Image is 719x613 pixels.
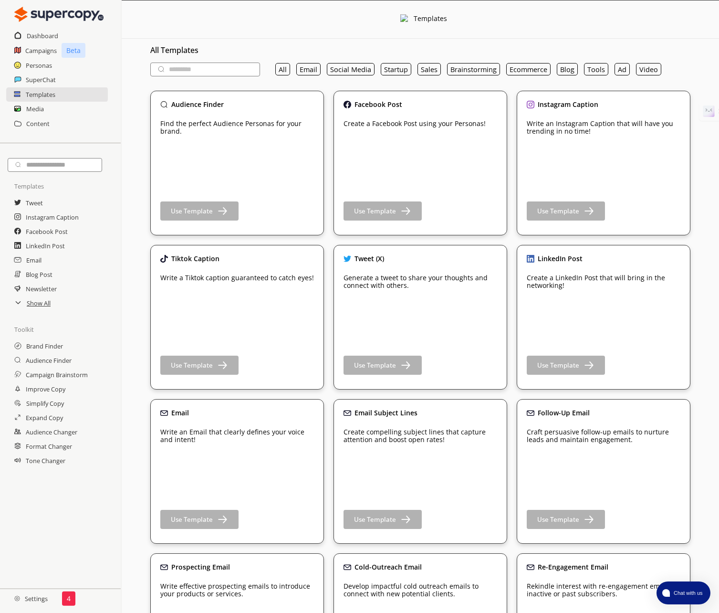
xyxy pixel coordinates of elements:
[344,201,422,221] button: Use Template
[171,100,224,109] b: Audience Finder
[26,116,50,131] a: Content
[171,207,213,215] b: Use Template
[160,356,239,375] button: Use Template
[527,120,680,135] p: Write an Instagram Caption that will have you trending in no time!
[354,254,384,263] b: Tweet (X)
[417,63,441,75] button: Sales
[26,411,63,425] a: Expand Copy
[537,515,579,524] b: Use Template
[26,58,52,73] a: Personas
[538,408,590,417] b: Follow-Up Email
[354,408,417,417] b: Email Subject Lines
[171,562,230,571] b: Prospecting Email
[26,73,56,87] a: SuperChat
[26,253,42,267] a: Email
[447,63,500,75] button: Brainstorming
[354,562,422,571] b: Cold-Outreach Email
[150,43,690,57] h3: All Templates
[400,14,409,23] img: Close
[527,409,534,417] img: Close
[354,100,402,109] b: Facebook Post
[160,120,314,135] p: Find the perfect Audience Personas for your brand.
[171,515,213,524] b: Use Template
[14,5,104,24] img: Close
[160,201,239,221] button: Use Template
[527,274,680,289] p: Create a LinkedIn Post that will bring in the networking!
[615,63,630,75] button: Ad
[537,207,579,215] b: Use Template
[527,428,680,444] p: Craft persuasive follow-up emails to nurture leads and maintain engagement.
[26,382,65,396] a: Improve Copy
[354,361,396,370] b: Use Template
[537,361,579,370] b: Use Template
[26,353,72,368] h2: Audience Finder
[344,356,422,375] button: Use Template
[636,63,661,75] button: Video
[527,201,605,221] button: Use Template
[527,356,605,375] button: Use Template
[344,582,497,598] p: Develop impactful cold outreach emails to connect with new potential clients.
[26,439,72,454] a: Format Changer
[275,63,290,75] button: All
[67,595,71,602] p: 4
[171,408,189,417] b: Email
[296,63,321,75] button: Email
[25,43,57,58] a: Campaigns
[26,267,52,282] a: Blog Post
[344,510,422,529] button: Use Template
[538,562,608,571] b: Re-Engagement Email
[656,581,710,604] button: atlas-launcher
[527,582,680,598] p: Rekindle interest with re-engagement emails to inactive or past subscribers.
[354,207,396,215] b: Use Template
[506,63,551,75] button: Ecommerce
[26,282,57,296] a: Newsletter
[160,255,168,263] img: Close
[26,87,55,102] a: Templates
[557,63,578,75] button: Blog
[26,454,65,468] h2: Tone Changer
[381,63,411,75] button: Startup
[27,29,58,43] a: Dashboard
[27,296,51,310] a: Show All
[160,428,314,444] p: Write an Email that clearly defines your voice and intent!
[26,239,65,253] a: LinkedIn Post
[584,63,608,75] button: Tools
[171,254,219,263] b: Tiktok Caption
[327,63,375,75] button: Social Media
[26,339,63,353] a: Brand Finder
[344,274,497,289] p: Generate a tweet to share your thoughts and connect with others.
[160,510,239,529] button: Use Template
[344,120,486,127] p: Create a Facebook Post using your Personas!
[344,428,497,444] p: Create compelling subject lines that capture attention and boost open rates!
[354,515,396,524] b: Use Template
[26,368,88,382] a: Campaign Brainstorm
[26,224,68,239] h2: Facebook Post
[538,254,583,263] b: LinkedIn Post
[344,563,351,571] img: Close
[26,196,43,210] a: Tweet
[160,563,168,571] img: Close
[344,101,351,108] img: Close
[527,101,534,108] img: Close
[26,102,44,116] a: Media
[26,396,64,411] a: Simplify Copy
[26,210,79,224] a: Instagram Caption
